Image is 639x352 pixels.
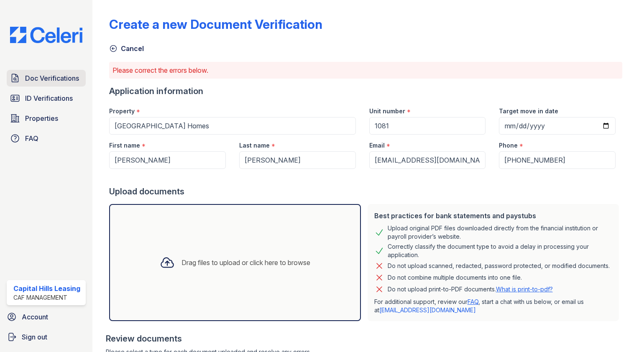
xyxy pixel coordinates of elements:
[499,141,518,150] label: Phone
[25,133,38,143] span: FAQ
[25,93,73,103] span: ID Verifications
[468,298,478,305] a: FAQ
[496,286,553,293] a: What is print-to-pdf?
[13,283,80,293] div: Capital Hills Leasing
[106,333,622,344] div: Review documents
[369,141,385,150] label: Email
[22,332,47,342] span: Sign out
[7,130,86,147] a: FAQ
[109,107,135,115] label: Property
[7,110,86,127] a: Properties
[369,107,405,115] label: Unit number
[7,90,86,107] a: ID Verifications
[7,70,86,87] a: Doc Verifications
[379,306,476,314] a: [EMAIL_ADDRESS][DOMAIN_NAME]
[109,141,140,150] label: First name
[109,186,622,197] div: Upload documents
[109,85,622,97] div: Application information
[499,107,558,115] label: Target move in date
[374,211,612,221] div: Best practices for bank statements and paystubs
[25,113,58,123] span: Properties
[388,242,612,259] div: Correctly classify the document type to avoid a delay in processing your application.
[239,141,270,150] label: Last name
[374,298,612,314] p: For additional support, review our , start a chat with us below, or email us at
[3,329,89,345] a: Sign out
[181,258,310,268] div: Drag files to upload or click here to browse
[22,312,48,322] span: Account
[112,65,619,75] p: Please correct the errors below.
[3,27,89,43] img: CE_Logo_Blue-a8612792a0a2168367f1c8372b55b34899dd931a85d93a1a3d3e32e68fde9ad4.png
[3,309,89,325] a: Account
[109,43,144,54] a: Cancel
[388,261,610,271] div: Do not upload scanned, redacted, password protected, or modified documents.
[388,224,612,241] div: Upload original PDF files downloaded directly from the financial institution or payroll provider’...
[25,73,79,83] span: Doc Verifications
[388,273,522,283] div: Do not combine multiple documents into one file.
[388,285,553,293] p: Do not upload print-to-PDF documents.
[13,293,80,302] div: CAF Management
[109,17,322,32] div: Create a new Document Verification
